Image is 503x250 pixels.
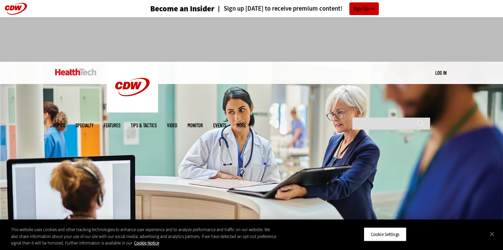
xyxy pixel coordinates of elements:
img: Home [55,69,96,75]
span: More [236,123,251,128]
span: Specialty [76,123,93,128]
a: MonITor [188,123,203,128]
a: Events [213,123,226,128]
div: This website uses cookies and other tracking technologies to enhance user experience and to analy... [11,226,277,247]
a: Sign Up [349,2,379,15]
a: More information about your privacy [134,240,159,246]
a: Video [167,123,177,128]
h3: Become an Insider [150,5,215,13]
a: Sign up [DATE] to receive premium content! [215,5,343,12]
button: Cookie Settings [364,227,407,241]
a: Become an Insider [125,5,215,13]
img: Home [107,62,158,112]
span: Topics [53,123,65,128]
div: User menu [435,69,447,76]
button: Close [485,226,500,241]
a: Tips & Tactics [131,123,157,128]
a: CDW [107,107,158,114]
a: Features [104,123,120,128]
a: Log in [435,70,447,76]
